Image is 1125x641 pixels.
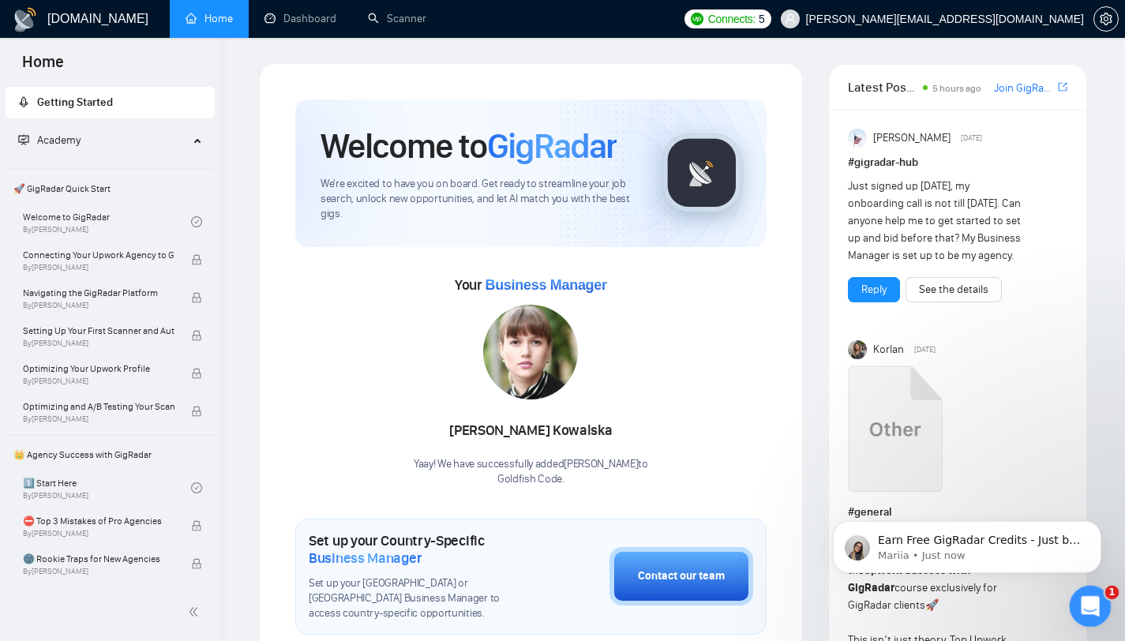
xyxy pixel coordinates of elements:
[191,558,202,569] span: lock
[7,439,213,470] span: 👑 Agency Success with GigRadar
[848,77,919,97] span: Latest Posts from the GigRadar Community
[23,361,174,377] span: Optimizing Your Upwork Profile
[1093,6,1119,32] button: setting
[18,134,29,145] span: fund-projection-screen
[1093,13,1119,25] a: setting
[848,129,867,148] img: Anisuzzaman Khan
[1070,586,1112,628] iframe: Intercom live chat
[662,133,741,212] img: gigradar-logo.png
[994,80,1055,97] a: Join GigRadar Slack Community
[23,551,174,567] span: 🌚 Rookie Traps for New Agencies
[23,247,174,263] span: Connecting Your Upwork Agency to GigRadar
[191,216,202,227] span: check-circle
[925,598,939,612] span: 🚀
[1105,586,1119,600] span: 1
[23,414,174,424] span: By [PERSON_NAME]
[873,341,904,358] span: Korlan
[708,10,756,28] span: Connects:
[191,520,202,531] span: lock
[191,406,202,417] span: lock
[309,549,422,567] span: Business Manager
[264,12,336,25] a: dashboardDashboard
[23,567,174,576] span: By [PERSON_NAME]
[638,568,725,585] div: Contact our team
[848,277,900,302] button: Reply
[23,263,174,272] span: By [PERSON_NAME]
[23,399,174,414] span: Optimizing and A/B Testing Your Scanner for Better Results
[186,12,233,25] a: homeHome
[368,12,426,25] a: searchScanner
[485,277,606,293] span: Business Manager
[321,125,617,167] h1: Welcome to
[414,418,648,444] div: [PERSON_NAME] Kowalska
[1094,13,1118,25] span: setting
[191,368,202,379] span: lock
[914,343,936,357] span: [DATE]
[785,13,796,24] span: user
[691,13,703,25] img: upwork-logo.png
[23,301,174,310] span: By [PERSON_NAME]
[455,276,607,294] span: Your
[23,339,174,348] span: By [PERSON_NAME]
[1058,81,1067,93] span: export
[848,154,1067,171] h1: # gigradar-hub
[848,340,867,359] img: Korlan
[191,292,202,303] span: lock
[23,285,174,301] span: Navigating the GigRadar Platform
[37,96,113,109] span: Getting Started
[919,281,988,298] a: See the details
[873,129,951,147] span: [PERSON_NAME]
[23,529,174,538] span: By [PERSON_NAME]
[18,133,81,147] span: Academy
[848,178,1024,264] div: Just signed up [DATE], my onboarding call is not till [DATE]. Can anyone help me to get started t...
[609,547,753,605] button: Contact our team
[7,173,213,204] span: 🚀 GigRadar Quick Start
[321,177,637,222] span: We're excited to have you on board. Get ready to streamline your job search, unlock new opportuni...
[309,532,531,567] h1: Set up your Country-Specific
[861,281,887,298] a: Reply
[848,365,943,497] a: Upwork Success with GigRadar.mp4
[191,330,202,341] span: lock
[23,377,174,386] span: By [PERSON_NAME]
[414,472,648,487] p: Goldfish Code .
[6,87,215,118] li: Getting Started
[932,83,981,94] span: 5 hours ago
[23,323,174,339] span: Setting Up Your First Scanner and Auto-Bidder
[191,254,202,265] span: lock
[906,277,1002,302] button: See the details
[483,305,578,399] img: 1717012066705-55.jpg
[23,204,191,239] a: Welcome to GigRadarBy[PERSON_NAME]
[37,133,81,147] span: Academy
[809,488,1125,598] iframe: Intercom notifications message
[9,51,77,84] span: Home
[487,125,617,167] span: GigRadar
[23,470,191,505] a: 1️⃣ Start HereBy[PERSON_NAME]
[188,604,204,620] span: double-left
[1058,80,1067,95] a: export
[13,7,38,32] img: logo
[414,457,648,487] div: Yaay! We have successfully added [PERSON_NAME] to
[961,131,982,145] span: [DATE]
[23,513,174,529] span: ⛔ Top 3 Mistakes of Pro Agencies
[18,96,29,107] span: rocket
[309,576,531,621] span: Set up your [GEOGRAPHIC_DATA] or [GEOGRAPHIC_DATA] Business Manager to access country-specific op...
[191,482,202,493] span: check-circle
[759,10,765,28] span: 5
